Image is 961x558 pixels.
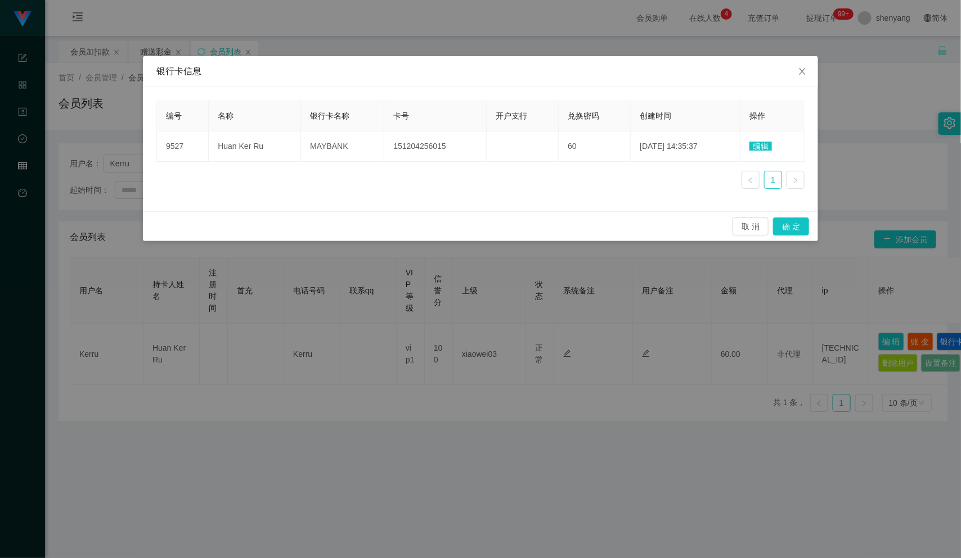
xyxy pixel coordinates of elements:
i: 图标: right [792,177,799,184]
button: Close [787,56,818,88]
span: 编号 [166,111,182,120]
span: 开户支行 [496,111,527,120]
td: [DATE] 14:35:37 [631,131,740,162]
li: 下一页 [787,171,805,189]
span: 151204256015 [393,142,446,151]
span: 操作 [749,111,765,120]
i: 图标: close [798,67,807,76]
span: 卡号 [393,111,409,120]
span: 银行卡名称 [310,111,349,120]
span: MAYBANK [310,142,348,151]
span: 兑换密码 [568,111,599,120]
button: 取 消 [733,217,769,235]
span: 60 [568,142,577,151]
span: 名称 [218,111,233,120]
a: 1 [765,171,782,188]
span: 编辑 [749,142,772,151]
i: 图标: left [747,177,754,184]
span: 创建时间 [640,111,671,120]
td: 9527 [157,131,209,162]
button: 确 定 [773,217,809,235]
li: 上一页 [742,171,760,189]
li: 1 [764,171,782,189]
div: 银行卡信息 [156,65,805,78]
span: Huan Ker Ru [218,142,263,151]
